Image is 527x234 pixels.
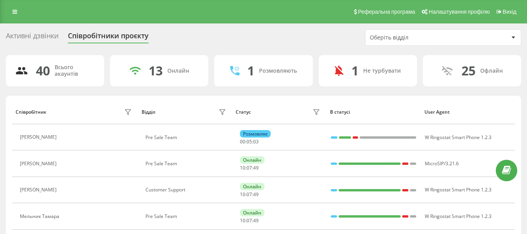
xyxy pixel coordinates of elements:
div: User Agent [424,109,511,115]
div: : : [240,218,259,223]
div: Не турбувати [363,68,401,74]
span: 05 [247,138,252,145]
div: 25 [461,63,476,78]
span: 07 [247,164,252,171]
div: Статус [236,109,251,115]
span: 03 [253,138,259,145]
span: Вихід [503,9,516,15]
div: Онлайн [240,183,264,190]
span: 49 [253,191,259,198]
div: [PERSON_NAME] [20,187,59,193]
div: Мельник Тамара [20,214,61,219]
span: 07 [247,217,252,224]
div: 1 [247,63,254,78]
span: W Ringostat Smart Phone 1.2.3 [425,213,492,220]
div: [PERSON_NAME] [20,134,59,140]
div: [PERSON_NAME] [20,161,59,166]
div: Співробітник [16,109,46,115]
span: 10 [240,191,245,198]
div: 1 [351,63,358,78]
div: Активні дзвінки [6,32,59,44]
span: 07 [247,191,252,198]
div: Онлайн [240,156,264,164]
span: MicroSIP/3.21.6 [425,160,459,167]
span: 10 [240,217,245,224]
div: Онлайн [167,68,189,74]
span: Налаштування профілю [429,9,490,15]
div: Офлайн [480,68,503,74]
span: 10 [240,164,245,171]
div: 13 [149,63,163,78]
span: 49 [253,164,259,171]
div: Pre Sale Team [146,135,228,140]
div: : : [240,139,259,145]
div: : : [240,165,259,171]
span: Реферальна програма [358,9,415,15]
span: 00 [240,138,245,145]
div: Співробітники проєкту [68,32,149,44]
div: Розмовляють [259,68,297,74]
div: В статусі [330,109,417,115]
div: Оберіть відділ [370,34,463,41]
span: 49 [253,217,259,224]
div: Всього акаунтів [55,64,95,77]
div: Pre Sale Team [146,161,228,166]
div: 40 [36,63,50,78]
div: : : [240,192,259,197]
div: Pre Sale Team [146,214,228,219]
span: W Ringostat Smart Phone 1.2.3 [425,186,492,193]
div: Онлайн [240,209,264,216]
div: Customer Support [146,187,228,193]
div: Розмовляє [240,130,271,138]
div: Відділ [142,109,155,115]
span: W Ringostat Smart Phone 1.2.3 [425,134,492,141]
